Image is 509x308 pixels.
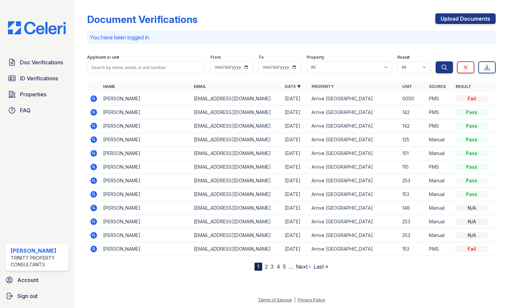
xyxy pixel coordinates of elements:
[20,74,58,82] span: ID Verifications
[100,174,191,188] td: [PERSON_NAME]
[282,133,309,147] td: [DATE]
[191,106,282,119] td: [EMAIL_ADDRESS][DOMAIN_NAME]
[309,119,400,133] td: Arrive [GEOGRAPHIC_DATA]
[307,55,324,60] label: Property
[429,84,446,89] a: Source
[426,201,453,215] td: Manual
[258,297,292,302] a: Terms of Service
[282,242,309,256] td: [DATE]
[191,133,282,147] td: [EMAIL_ADDRESS][DOMAIN_NAME]
[5,72,68,85] a: ID Verifications
[426,174,453,188] td: Manual
[191,201,282,215] td: [EMAIL_ADDRESS][DOMAIN_NAME]
[456,150,488,157] div: Pass
[282,147,309,160] td: [DATE]
[400,160,426,174] td: 110
[11,247,66,255] div: [PERSON_NAME]
[282,229,309,242] td: [DATE]
[400,242,426,256] td: 153
[191,215,282,229] td: [EMAIL_ADDRESS][DOMAIN_NAME]
[456,136,488,143] div: Pass
[271,263,274,270] a: 3
[100,133,191,147] td: [PERSON_NAME]
[282,92,309,106] td: [DATE]
[400,133,426,147] td: 125
[426,119,453,133] td: PMS
[191,229,282,242] td: [EMAIL_ADDRESS][DOMAIN_NAME]
[100,201,191,215] td: [PERSON_NAME]
[265,263,268,270] a: 2
[426,215,453,229] td: Manual
[294,297,296,302] div: |
[282,174,309,188] td: [DATE]
[309,133,400,147] td: Arrive [GEOGRAPHIC_DATA]
[309,106,400,119] td: Arrive [GEOGRAPHIC_DATA]
[285,84,301,89] a: Date ▼
[87,13,197,25] div: Document Verifications
[402,84,412,89] a: Unit
[282,188,309,201] td: [DATE]
[309,215,400,229] td: Arrive [GEOGRAPHIC_DATA]
[100,92,191,106] td: [PERSON_NAME]
[277,263,280,270] a: 4
[11,255,66,268] div: Trinity Property Consultants
[191,147,282,160] td: [EMAIL_ADDRESS][DOMAIN_NAME]
[191,174,282,188] td: [EMAIL_ADDRESS][DOMAIN_NAME]
[400,201,426,215] td: 146
[282,119,309,133] td: [DATE]
[314,263,328,270] a: Last »
[103,84,115,89] a: Name
[100,147,191,160] td: [PERSON_NAME]
[309,201,400,215] td: Arrive [GEOGRAPHIC_DATA]
[309,160,400,174] td: Arrive [GEOGRAPHIC_DATA]
[100,106,191,119] td: [PERSON_NAME]
[191,242,282,256] td: [EMAIL_ADDRESS][DOMAIN_NAME]
[3,21,71,34] img: CE_Logo_Blue-a8612792a0a2168367f1c8372b55b34899dd931a85d93a1a3d3e32e68fde9ad4.png
[191,188,282,201] td: [EMAIL_ADDRESS][DOMAIN_NAME]
[282,201,309,215] td: [DATE]
[20,106,31,114] span: FAQ
[5,88,68,101] a: Properties
[426,242,453,256] td: PMS
[400,188,426,201] td: 153
[296,263,311,270] a: Next ›
[298,297,325,302] a: Privacy Policy
[400,174,426,188] td: 253
[397,55,410,60] label: Result
[456,246,488,252] div: Fail
[3,289,71,303] a: Sign out
[312,84,334,89] a: Property
[456,95,488,102] div: Fail
[309,147,400,160] td: Arrive [GEOGRAPHIC_DATA]
[400,147,426,160] td: 101
[90,33,493,41] p: You have been logged in
[100,160,191,174] td: [PERSON_NAME]
[5,104,68,117] a: FAQ
[426,92,453,106] td: PMS
[309,92,400,106] td: Arrive [GEOGRAPHIC_DATA]
[100,188,191,201] td: [PERSON_NAME]
[309,242,400,256] td: Arrive [GEOGRAPHIC_DATA]
[426,160,453,174] td: PMS
[456,232,488,239] div: N/A
[5,56,68,69] a: Doc Verifications
[309,188,400,201] td: Arrive [GEOGRAPHIC_DATA]
[194,84,206,89] a: Email
[282,215,309,229] td: [DATE]
[17,292,38,300] span: Sign out
[283,263,286,270] a: 5
[259,55,264,60] label: To
[426,133,453,147] td: Manual
[456,205,488,211] div: N/A
[426,106,453,119] td: PMS
[426,147,453,160] td: Manual
[20,90,46,98] span: Properties
[17,276,38,284] span: Account
[210,55,221,60] label: From
[289,263,293,271] span: …
[400,106,426,119] td: 142
[426,229,453,242] td: Manual
[191,119,282,133] td: [EMAIL_ADDRESS][DOMAIN_NAME]
[3,273,71,287] a: Account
